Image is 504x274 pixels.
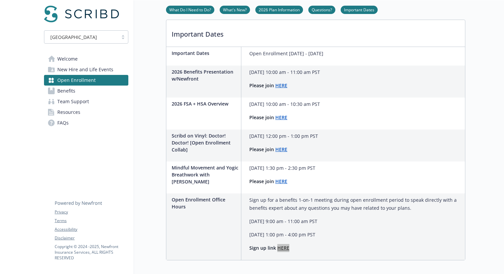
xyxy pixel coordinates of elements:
[172,196,238,210] p: Open Enrollment Office Hours
[57,86,75,96] span: Benefits
[249,68,320,76] p: [DATE] 10:00 am - 11:00 am PST
[172,50,238,57] p: Important Dates
[341,6,378,13] a: Important Dates
[220,6,250,13] a: What's New?
[275,146,287,152] a: HERE
[55,244,128,261] p: Copyright © 2024 - 2025 , Newfront Insurance Services, ALL RIGHTS RESERVED
[249,217,462,225] p: [DATE] 9:00 am - 11:00 am PST
[55,209,128,215] a: Privacy
[249,196,462,212] p: Sign up for a benefits 1-on-1 meeting during open enrollment period to speak directly with a bene...
[277,245,289,251] a: HERE
[44,86,128,96] a: Benefits
[55,226,128,232] a: Accessibility
[44,96,128,107] a: Team Support
[255,6,303,13] a: 2026 Plan Information
[249,114,274,121] strong: Please join
[55,218,128,224] a: Terms
[249,82,274,89] strong: Please join
[44,107,128,118] a: Resources
[44,118,128,128] a: FAQs
[55,235,128,241] a: Disclaimer
[275,178,287,184] a: HERE
[249,245,276,251] strong: Sign up link
[57,54,78,64] span: Welcome
[172,68,238,82] p: 2026 Benefits Presentation w/Newfront
[308,6,335,13] a: Questions?
[172,132,238,153] p: Scribd on Vinyl: Doctor! Doctor! [Open Enrollment Collab]
[172,100,238,107] p: 2026 FSA + HSA Overview
[172,164,238,185] p: Mindful Movement and Yogic Breathwork with [PERSON_NAME]
[44,54,128,64] a: Welcome
[249,146,274,152] strong: Please join
[249,132,318,140] p: [DATE] 12:00 pm - 1:00 pm PST
[275,82,287,89] a: HERE
[57,64,113,75] span: New Hire and Life Events
[249,164,315,172] p: [DATE] 1:30 pm - 2:30 pm PST
[57,107,80,118] span: Resources
[57,96,89,107] span: Team Support
[44,64,128,75] a: New Hire and Life Events
[166,20,465,45] p: Important Dates
[166,6,214,13] a: What Do I Need to Do?
[44,75,128,86] a: Open Enrollment
[249,231,462,239] p: [DATE] 1:00 pm - 4:00 pm PST
[249,178,274,184] strong: Please join
[275,114,287,121] a: HERE
[48,34,115,41] span: [GEOGRAPHIC_DATA]
[249,100,320,108] p: [DATE] 10:00 am - 10:30 am PST
[57,75,96,86] span: Open Enrollment
[57,118,69,128] span: FAQs
[50,34,97,41] span: [GEOGRAPHIC_DATA]
[249,50,323,58] p: Open Enrollment [DATE] - [DATE]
